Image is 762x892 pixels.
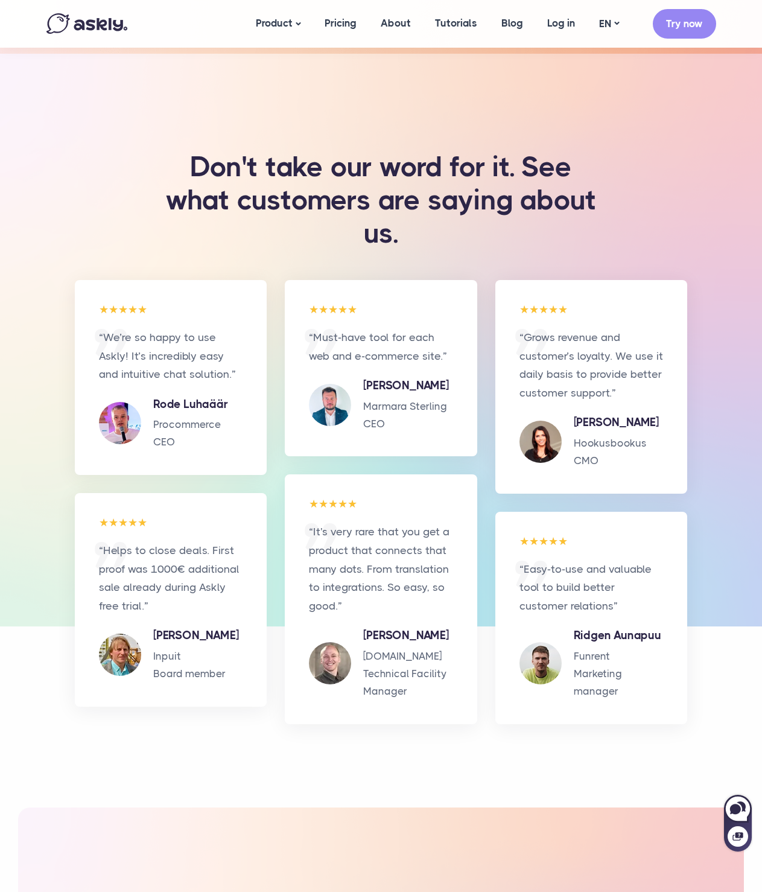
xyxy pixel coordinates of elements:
[309,523,452,615] p: “It's very rare that you get a product that connects that many dots. From translation to integrat...
[587,15,631,33] a: EN
[574,648,663,700] p: Funrent Marketing manager
[363,377,452,395] h5: [PERSON_NAME]
[723,792,753,853] iframe: Askly chat
[309,328,452,365] p: “Must-have tool for each web and e-commerce site.”
[574,435,663,470] p: Hookusbookus CMO
[519,328,663,402] p: “Grows revenue and customer’s loyalty. We use it daily basis to provide better customer support.”
[519,560,663,616] p: “Easy-to-use and valuable tool to build better customer relations”
[574,627,663,645] h5: Ridgen Aunapuu
[46,13,127,34] img: Askly
[574,414,663,432] h5: [PERSON_NAME]
[363,648,452,700] p: [DOMAIN_NAME] Technical Facility Manager
[99,541,243,615] p: “Helps to close deals. First proof was 1000€ additional sale already during Askly free trial.”
[153,648,238,683] p: Inpuit Board member
[653,9,716,39] a: Try now
[363,398,452,433] p: Marmara Sterling CEO
[363,627,452,645] h5: [PERSON_NAME]
[161,150,602,250] h3: Don't take our word for it. See what customers are saying about us.
[153,416,243,451] p: Procommerce CEO
[153,396,243,413] h5: Rode Luhaäär
[99,328,243,384] p: “We’re so happy to use Askly! It’s incredibly easy and intuitive chat solution.”
[153,627,238,645] h5: [PERSON_NAME]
